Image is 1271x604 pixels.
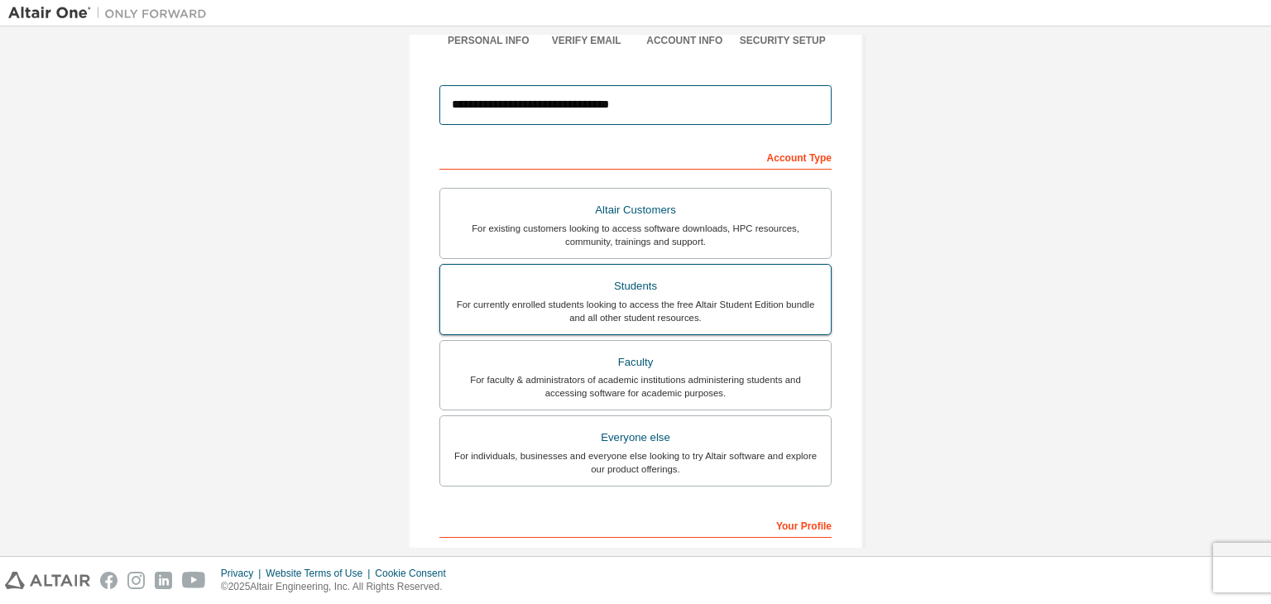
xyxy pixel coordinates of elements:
[439,143,832,170] div: Account Type
[127,572,145,589] img: instagram.svg
[450,298,821,324] div: For currently enrolled students looking to access the free Altair Student Edition bundle and all ...
[450,351,821,374] div: Faculty
[439,511,832,538] div: Your Profile
[640,546,832,559] label: Last Name
[635,34,734,47] div: Account Info
[221,567,266,580] div: Privacy
[450,449,821,476] div: For individuals, businesses and everyone else looking to try Altair software and explore our prod...
[538,34,636,47] div: Verify Email
[8,5,215,22] img: Altair One
[450,275,821,298] div: Students
[155,572,172,589] img: linkedin.svg
[5,572,90,589] img: altair_logo.svg
[375,567,455,580] div: Cookie Consent
[266,567,375,580] div: Website Terms of Use
[439,546,631,559] label: First Name
[450,373,821,400] div: For faculty & administrators of academic institutions administering students and accessing softwa...
[450,222,821,248] div: For existing customers looking to access software downloads, HPC resources, community, trainings ...
[734,34,832,47] div: Security Setup
[439,34,538,47] div: Personal Info
[450,199,821,222] div: Altair Customers
[182,572,206,589] img: youtube.svg
[450,426,821,449] div: Everyone else
[100,572,118,589] img: facebook.svg
[221,580,456,594] p: © 2025 Altair Engineering, Inc. All Rights Reserved.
